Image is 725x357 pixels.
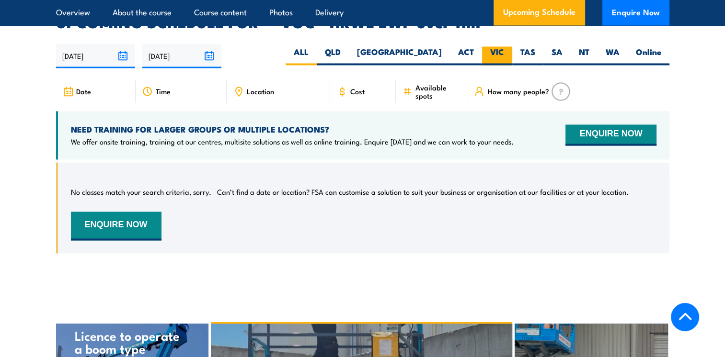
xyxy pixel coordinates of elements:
label: SA [543,46,571,65]
span: Location [247,87,274,95]
input: From date [56,44,135,68]
p: We offer onsite training, training at our centres, multisite solutions as well as online training... [71,137,514,146]
label: ACT [450,46,482,65]
label: [GEOGRAPHIC_DATA] [349,46,450,65]
span: Available spots [415,83,460,100]
label: NT [571,46,598,65]
button: ENQUIRE NOW [565,124,656,145]
label: WA [598,46,628,65]
p: No classes match your search criteria, sorry. [71,187,211,197]
p: Can’t find a date or location? FSA can customise a solution to suit your business or organisation... [217,187,629,197]
span: How many people? [487,87,549,95]
button: ENQUIRE NOW [71,212,161,240]
label: Online [628,46,669,65]
span: Date [76,87,91,95]
label: TAS [512,46,543,65]
input: To date [142,44,221,68]
h2: UPCOMING SCHEDULE FOR - "VOC - HRWL EWP over 11m" [56,15,669,28]
label: QLD [317,46,349,65]
span: Time [156,87,171,95]
label: ALL [286,46,317,65]
span: Cost [350,87,365,95]
h4: NEED TRAINING FOR LARGER GROUPS OR MULTIPLE LOCATIONS? [71,124,514,134]
label: VIC [482,46,512,65]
